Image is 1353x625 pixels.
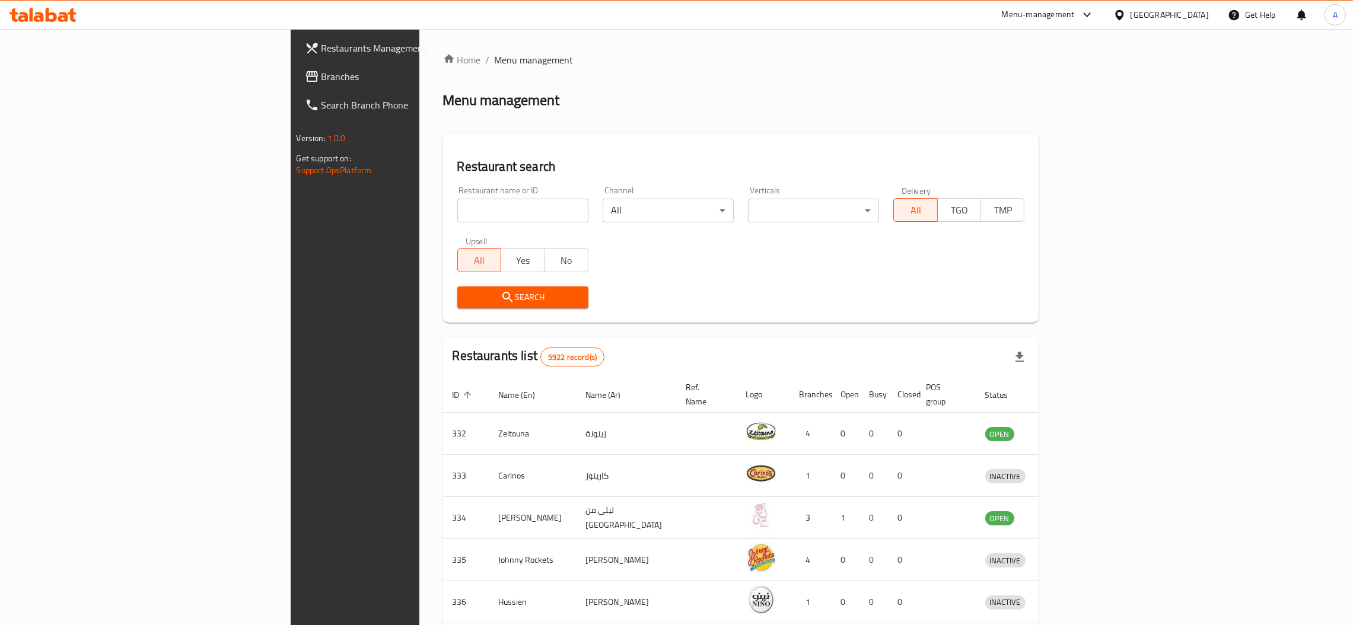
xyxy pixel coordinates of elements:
[466,237,488,245] label: Upsell
[577,455,677,497] td: كارينوز
[943,202,976,219] span: TGO
[549,252,583,269] span: No
[501,248,545,272] button: Yes
[321,98,507,112] span: Search Branch Phone
[902,186,931,194] label: Delivery
[541,352,604,363] span: 5922 record(s)
[790,377,832,413] th: Branches
[457,248,501,272] button: All
[457,286,588,308] button: Search
[889,377,917,413] th: Closed
[860,581,889,623] td: 0
[985,554,1026,567] span: INACTIVE
[1005,343,1034,371] div: Export file
[889,581,917,623] td: 0
[985,388,1024,402] span: Status
[790,539,832,581] td: 4
[832,581,860,623] td: 0
[790,413,832,455] td: 4
[860,377,889,413] th: Busy
[985,470,1026,483] span: INACTIVE
[489,455,577,497] td: Carinos
[746,500,776,530] img: Leila Min Lebnan
[295,62,517,91] a: Branches
[443,53,1039,67] nav: breadcrumb
[1131,8,1209,21] div: [GEOGRAPHIC_DATA]
[297,162,372,178] a: Support.OpsPlatform
[321,69,507,84] span: Branches
[832,455,860,497] td: 0
[489,539,577,581] td: Johnny Rockets
[463,252,496,269] span: All
[832,497,860,539] td: 1
[506,252,540,269] span: Yes
[985,469,1026,483] div: INACTIVE
[586,388,636,402] span: Name (Ar)
[297,151,351,166] span: Get support on:
[489,413,577,455] td: Zeitouna
[985,553,1026,567] div: INACTIVE
[443,91,560,110] h2: Menu management
[985,427,1014,441] div: OPEN
[986,202,1020,219] span: TMP
[985,595,1026,609] span: INACTIVE
[453,347,605,366] h2: Restaurants list
[577,497,677,539] td: ليلى من [GEOGRAPHIC_DATA]
[746,585,776,614] img: Hussien
[495,53,574,67] span: Menu management
[467,290,579,305] span: Search
[603,199,734,222] div: All
[985,512,1014,525] span: OPEN
[860,539,889,581] td: 0
[489,581,577,623] td: Hussien
[893,198,937,222] button: All
[985,595,1026,610] div: INACTIVE
[686,380,722,409] span: Ref. Name
[746,416,776,446] img: Zeitouna
[927,380,962,409] span: POS group
[746,458,776,488] img: Carinos
[980,198,1024,222] button: TMP
[1002,8,1075,22] div: Menu-management
[937,198,981,222] button: TGO
[790,455,832,497] td: 1
[499,388,551,402] span: Name (En)
[1333,8,1338,21] span: A
[832,413,860,455] td: 0
[889,539,917,581] td: 0
[544,248,588,272] button: No
[860,455,889,497] td: 0
[985,428,1014,441] span: OPEN
[453,388,475,402] span: ID
[457,158,1025,176] h2: Restaurant search
[889,413,917,455] td: 0
[327,130,346,146] span: 1.0.0
[295,91,517,119] a: Search Branch Phone
[889,497,917,539] td: 0
[899,202,932,219] span: All
[832,539,860,581] td: 0
[540,347,604,366] div: Total records count
[832,377,860,413] th: Open
[577,413,677,455] td: زيتونة
[860,413,889,455] td: 0
[489,497,577,539] td: [PERSON_NAME]
[457,199,588,222] input: Search for restaurant name or ID..
[321,41,507,55] span: Restaurants Management
[748,199,879,222] div: ​
[297,130,326,146] span: Version:
[737,377,790,413] th: Logo
[790,497,832,539] td: 3
[889,455,917,497] td: 0
[790,581,832,623] td: 1
[295,34,517,62] a: Restaurants Management
[746,543,776,572] img: Johnny Rockets
[577,539,677,581] td: [PERSON_NAME]
[860,497,889,539] td: 0
[985,511,1014,525] div: OPEN
[577,581,677,623] td: [PERSON_NAME]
